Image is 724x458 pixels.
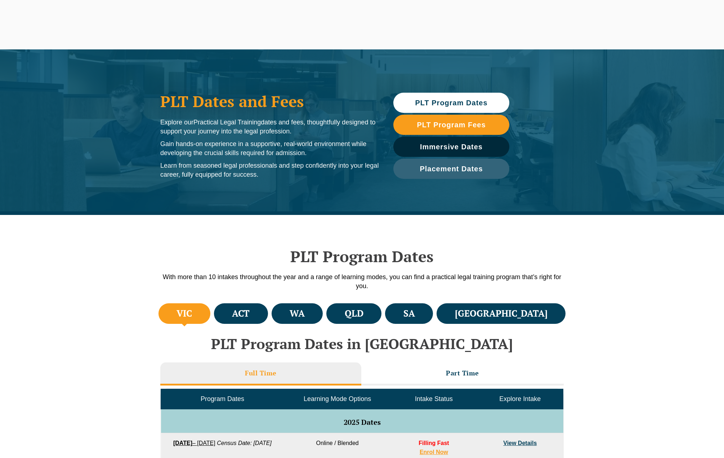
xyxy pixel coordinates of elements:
span: PLT Program Fees [417,121,486,128]
span: Intake Status [415,395,453,402]
a: Immersive Dates [393,137,509,157]
h3: Part Time [446,369,479,377]
h4: ACT [232,308,250,320]
a: [DATE]– [DATE] [173,440,215,446]
span: 2025 Dates [344,417,381,427]
span: Program Dates [201,395,244,402]
h4: SA [403,308,415,320]
span: Immersive Dates [420,143,483,150]
h4: [GEOGRAPHIC_DATA] [455,308,548,320]
a: PLT Program Fees [393,115,509,135]
a: Enrol Now [420,449,448,455]
span: Explore Intake [499,395,541,402]
a: Placement Dates [393,159,509,179]
span: PLT Program Dates [415,99,487,106]
strong: [DATE] [173,440,192,446]
span: Placement Dates [420,165,483,172]
h4: WA [290,308,305,320]
h4: QLD [345,308,363,320]
em: Census Date: [DATE] [217,440,272,446]
h3: Full Time [245,369,277,377]
a: View Details [503,440,537,446]
p: Learn from seasoned legal professionals and step confidently into your legal career, fully equipp... [160,161,379,179]
span: Practical Legal Training [193,119,261,126]
span: Filling Fast [419,440,449,446]
h4: VIC [176,308,192,320]
span: Learning Mode Options [304,395,371,402]
h2: PLT Program Dates [157,247,567,265]
h2: PLT Program Dates in [GEOGRAPHIC_DATA] [157,336,567,352]
a: PLT Program Dates [393,93,509,113]
p: Gain hands-on experience in a supportive, real-world environment while developing the crucial ski... [160,140,379,158]
h1: PLT Dates and Fees [160,92,379,110]
p: With more than 10 intakes throughout the year and a range of learning modes, you can find a pract... [157,273,567,291]
p: Explore our dates and fees, thoughtfully designed to support your journey into the legal profession. [160,118,379,136]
